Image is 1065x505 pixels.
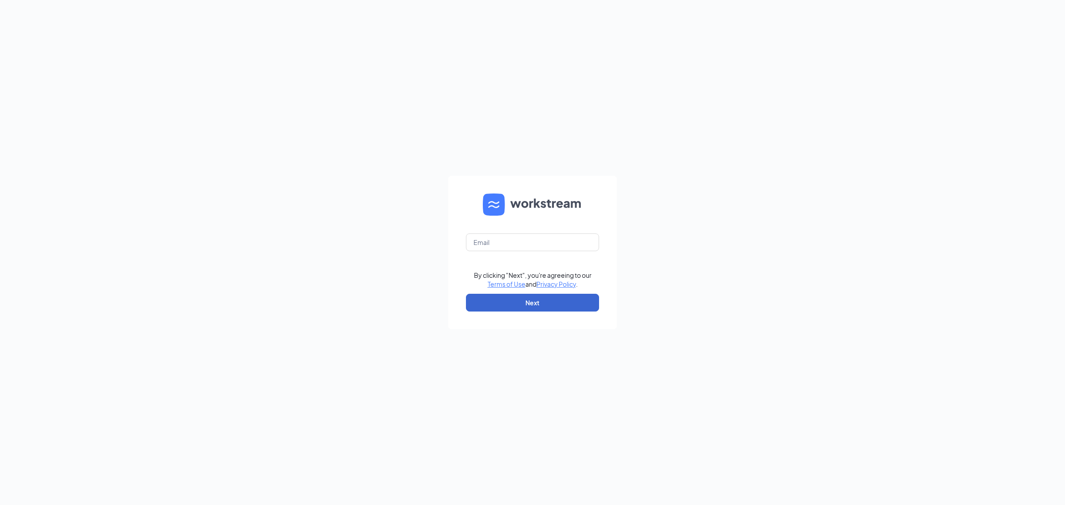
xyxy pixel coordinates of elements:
a: Privacy Policy [536,280,576,288]
input: Email [466,233,599,251]
a: Terms of Use [488,280,525,288]
button: Next [466,294,599,312]
img: WS logo and Workstream text [483,193,582,216]
div: By clicking "Next", you're agreeing to our and . [474,271,592,288]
